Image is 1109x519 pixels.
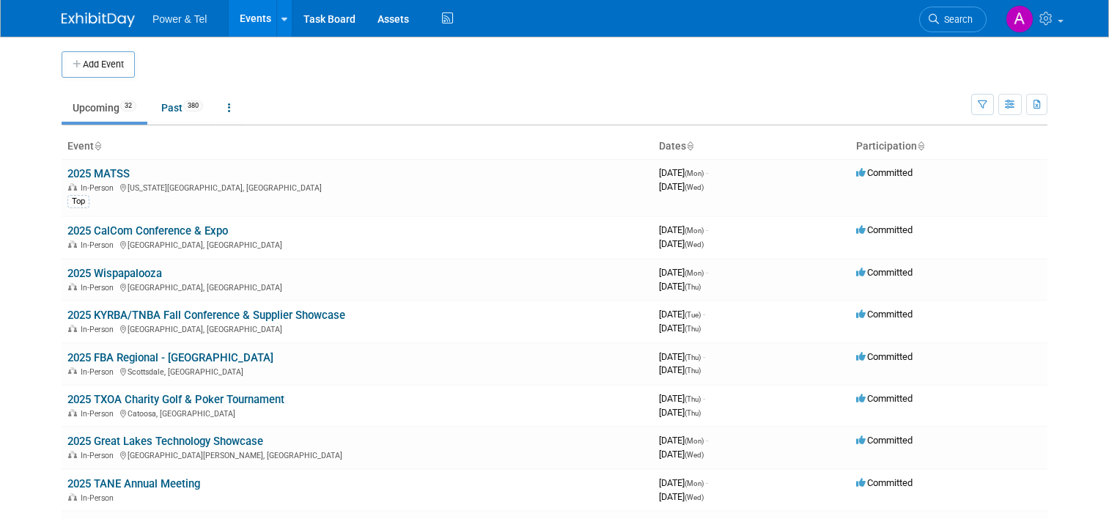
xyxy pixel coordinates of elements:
span: (Thu) [685,325,701,333]
th: Event [62,134,653,159]
span: [DATE] [659,224,708,235]
span: [DATE] [659,364,701,375]
div: [GEOGRAPHIC_DATA], [GEOGRAPHIC_DATA] [67,323,647,334]
span: - [706,224,708,235]
span: In-Person [81,325,118,334]
a: Search [919,7,987,32]
img: In-Person Event [68,325,77,332]
span: - [706,435,708,446]
span: - [703,309,705,320]
span: Committed [856,393,913,404]
a: Past380 [150,94,214,122]
span: (Mon) [685,479,704,487]
span: Committed [856,167,913,178]
img: In-Person Event [68,240,77,248]
span: (Wed) [685,493,704,501]
span: (Mon) [685,227,704,235]
span: - [703,351,705,362]
span: In-Person [81,493,118,503]
div: Scottsdale, [GEOGRAPHIC_DATA] [67,365,647,377]
span: [DATE] [659,407,701,418]
span: - [706,267,708,278]
span: In-Person [81,240,118,250]
a: 2025 Great Lakes Technology Showcase [67,435,263,448]
span: (Thu) [685,395,701,403]
div: Top [67,195,89,208]
a: Upcoming32 [62,94,147,122]
span: - [703,393,705,404]
a: 2025 TANE Annual Meeting [67,477,200,490]
span: In-Person [81,283,118,292]
span: [DATE] [659,323,701,334]
span: (Tue) [685,311,701,319]
span: In-Person [81,451,118,460]
span: - [706,167,708,178]
span: [DATE] [659,351,705,362]
span: (Mon) [685,269,704,277]
img: Alina Dorion [1006,5,1034,33]
img: In-Person Event [68,493,77,501]
span: (Wed) [685,183,704,191]
div: [GEOGRAPHIC_DATA], [GEOGRAPHIC_DATA] [67,238,647,250]
span: [DATE] [659,181,704,192]
img: In-Person Event [68,409,77,416]
button: Add Event [62,51,135,78]
span: [DATE] [659,281,701,292]
th: Dates [653,134,850,159]
span: [DATE] [659,449,704,460]
img: ExhibitDay [62,12,135,27]
span: In-Person [81,183,118,193]
div: [GEOGRAPHIC_DATA], [GEOGRAPHIC_DATA] [67,281,647,292]
a: 2025 TXOA Charity Golf & Poker Tournament [67,393,284,406]
span: [DATE] [659,491,704,502]
span: Power & Tel [152,13,207,25]
span: (Thu) [685,367,701,375]
span: Committed [856,309,913,320]
a: 2025 Wispapalooza [67,267,162,280]
span: Committed [856,224,913,235]
span: Committed [856,435,913,446]
a: 2025 KYRBA/TNBA Fall Conference & Supplier Showcase [67,309,345,322]
img: In-Person Event [68,367,77,375]
a: Sort by Participation Type [917,140,924,152]
span: (Mon) [685,437,704,445]
a: 2025 MATSS [67,167,130,180]
img: In-Person Event [68,283,77,290]
div: Catoosa, [GEOGRAPHIC_DATA] [67,407,647,419]
img: In-Person Event [68,451,77,458]
span: Search [939,14,973,25]
span: [DATE] [659,393,705,404]
span: [DATE] [659,435,708,446]
span: Committed [856,267,913,278]
span: (Wed) [685,240,704,249]
a: 2025 CalCom Conference & Expo [67,224,228,238]
span: [DATE] [659,167,708,178]
th: Participation [850,134,1047,159]
span: Committed [856,477,913,488]
a: 2025 FBA Regional - [GEOGRAPHIC_DATA] [67,351,273,364]
span: - [706,477,708,488]
span: 32 [120,100,136,111]
span: [DATE] [659,477,708,488]
span: Committed [856,351,913,362]
div: [GEOGRAPHIC_DATA][PERSON_NAME], [GEOGRAPHIC_DATA] [67,449,647,460]
span: (Wed) [685,451,704,459]
span: (Thu) [685,353,701,361]
img: In-Person Event [68,183,77,191]
span: In-Person [81,409,118,419]
span: [DATE] [659,238,704,249]
span: [DATE] [659,267,708,278]
a: Sort by Event Name [94,140,101,152]
span: (Thu) [685,409,701,417]
span: (Mon) [685,169,704,177]
span: 380 [183,100,203,111]
span: [DATE] [659,309,705,320]
span: In-Person [81,367,118,377]
span: (Thu) [685,283,701,291]
div: [US_STATE][GEOGRAPHIC_DATA], [GEOGRAPHIC_DATA] [67,181,647,193]
a: Sort by Start Date [686,140,693,152]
